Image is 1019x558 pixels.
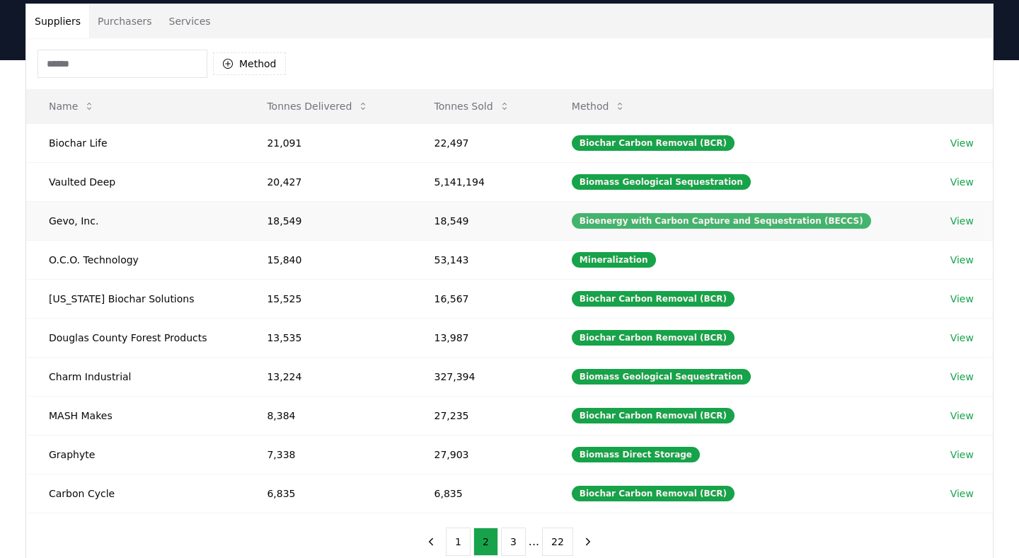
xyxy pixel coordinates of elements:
td: 13,535 [244,318,411,357]
button: Suppliers [26,4,89,38]
td: 20,427 [244,162,411,201]
a: View [950,175,974,189]
button: Purchasers [89,4,161,38]
td: Biochar Life [26,123,244,162]
td: 15,840 [244,240,411,279]
td: 53,143 [412,240,549,279]
td: 7,338 [244,435,411,474]
button: Method [213,52,286,75]
td: Gevo, Inc. [26,201,244,240]
td: 16,567 [412,279,549,318]
td: 21,091 [244,123,411,162]
div: Biochar Carbon Removal (BCR) [572,486,735,501]
td: 18,549 [412,201,549,240]
a: View [950,253,974,267]
div: Biochar Carbon Removal (BCR) [572,408,735,423]
div: Bioenergy with Carbon Capture and Sequestration (BECCS) [572,213,871,229]
button: 22 [542,528,573,556]
button: Tonnes Delivered [255,92,380,120]
button: 1 [446,528,471,556]
td: Douglas County Forest Products [26,318,244,357]
td: Graphyte [26,435,244,474]
button: 3 [501,528,526,556]
a: View [950,331,974,345]
td: 18,549 [244,201,411,240]
li: ... [529,533,539,550]
button: previous page [419,528,443,556]
td: 6,835 [412,474,549,513]
button: next page [576,528,600,556]
td: MASH Makes [26,396,244,435]
td: Carbon Cycle [26,474,244,513]
div: Biochar Carbon Removal (BCR) [572,291,735,307]
td: 27,903 [412,435,549,474]
td: Vaulted Deep [26,162,244,201]
td: 15,525 [244,279,411,318]
a: View [950,136,974,150]
a: View [950,409,974,423]
td: 13,987 [412,318,549,357]
button: Services [161,4,219,38]
a: View [950,214,974,228]
td: 13,224 [244,357,411,396]
td: 27,235 [412,396,549,435]
a: View [950,370,974,384]
div: Biomass Geological Sequestration [572,369,751,385]
button: Name [38,92,106,120]
td: 8,384 [244,396,411,435]
button: Method [560,92,638,120]
div: Biochar Carbon Removal (BCR) [572,135,735,151]
button: Tonnes Sold [423,92,522,120]
div: Biomass Geological Sequestration [572,174,751,190]
td: 6,835 [244,474,411,513]
td: Charm Industrial [26,357,244,396]
td: [US_STATE] Biochar Solutions [26,279,244,318]
div: Biochar Carbon Removal (BCR) [572,330,735,346]
td: 327,394 [412,357,549,396]
a: View [950,486,974,501]
a: View [950,292,974,306]
td: O.C.O. Technology [26,240,244,279]
td: 22,497 [412,123,549,162]
div: Mineralization [572,252,656,268]
button: 2 [473,528,498,556]
div: Biomass Direct Storage [572,447,700,462]
td: 5,141,194 [412,162,549,201]
a: View [950,448,974,462]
